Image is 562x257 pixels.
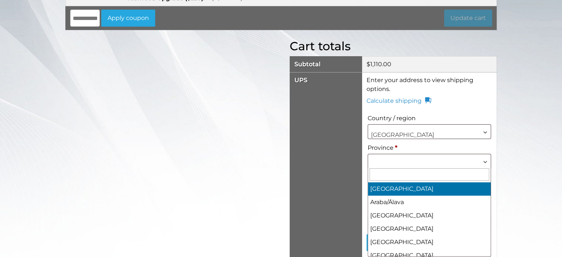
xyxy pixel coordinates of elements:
bdi: 1,110.00 [367,61,391,68]
label: Province [368,142,491,154]
button: Update [367,234,402,251]
li: [GEOGRAPHIC_DATA] [368,236,491,249]
li: [GEOGRAPHIC_DATA] [368,182,491,196]
span: $ [367,61,370,68]
li: [GEOGRAPHIC_DATA] [368,209,491,222]
label: Country / region [368,112,491,124]
th: Subtotal [290,56,362,72]
button: Apply coupon [101,10,155,27]
a: Calculate shipping [367,97,431,105]
li: Araba/Álava [368,196,491,209]
h2: Cart totals [290,39,497,53]
li: [GEOGRAPHIC_DATA] [368,222,491,236]
span: Spain [368,124,491,139]
span: Spain [368,125,490,145]
button: Update cart [444,10,492,27]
